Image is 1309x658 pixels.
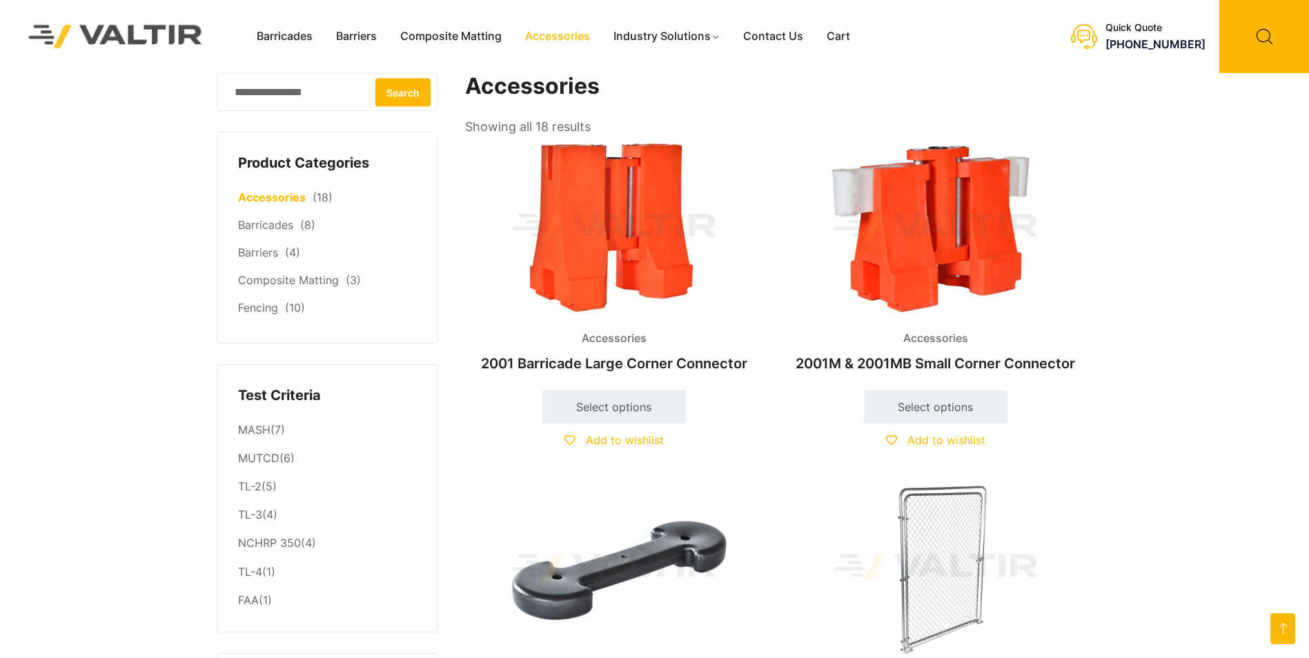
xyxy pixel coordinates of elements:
button: Search [375,78,431,106]
h2: 2001M & 2001MB Small Corner Connector [787,348,1085,379]
span: (10) [285,301,305,315]
a: Barricades [238,218,293,232]
a: Select options for “2001 Barricade Large Corner Connector” [542,390,686,423]
span: (3) [346,273,361,287]
a: FAA [238,593,259,607]
h1: Accessories [465,73,1086,100]
a: Composite Matting [388,26,513,47]
a: TL-2 [238,479,262,493]
a: Add to wishlist [564,433,664,447]
div: Quick Quote [1105,22,1205,34]
h4: Product Categories [238,153,416,174]
a: TL-3 [238,508,262,521]
span: (8) [300,218,315,232]
a: Barriers [324,26,388,47]
a: Accessories2001 Barricade Large Corner Connector [465,138,763,379]
a: Fencing [238,301,278,315]
a: NCHRP 350 [238,536,301,550]
p: Showing all 18 results [465,115,591,139]
li: (1) [238,558,416,586]
li: (5) [238,473,416,501]
a: Accessories [238,190,306,204]
li: (6) [238,445,416,473]
a: Add to wishlist [886,433,985,447]
a: MUTCD [238,451,279,465]
a: TL-4 [238,565,262,579]
span: Add to wishlist [907,433,985,447]
a: Select options for “2001M & 2001MB Small Corner Connector” [864,390,1007,423]
a: Industry Solutions [602,26,732,47]
a: Accessories2001M & 2001MB Small Corner Connector [787,138,1085,379]
a: Barricades [245,26,324,47]
a: Accessories [513,26,602,47]
span: Accessories [571,328,657,349]
a: MASH [238,423,270,437]
h2: 2001 Barricade Large Corner Connector [465,348,763,379]
a: Composite Matting [238,273,339,287]
span: (4) [285,246,300,259]
li: (1) [238,586,416,611]
span: Add to wishlist [586,433,664,447]
a: [PHONE_NUMBER] [1105,37,1205,51]
img: Valtir Rentals [10,7,221,67]
a: Cart [815,26,862,47]
a: Barriers [238,246,278,259]
span: Accessories [893,328,978,349]
h4: Test Criteria [238,386,416,406]
li: (7) [238,416,416,444]
li: (4) [238,501,416,530]
a: Contact Us [731,26,815,47]
span: (18) [313,190,333,204]
a: Go to top [1270,613,1295,644]
li: (4) [238,530,416,558]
